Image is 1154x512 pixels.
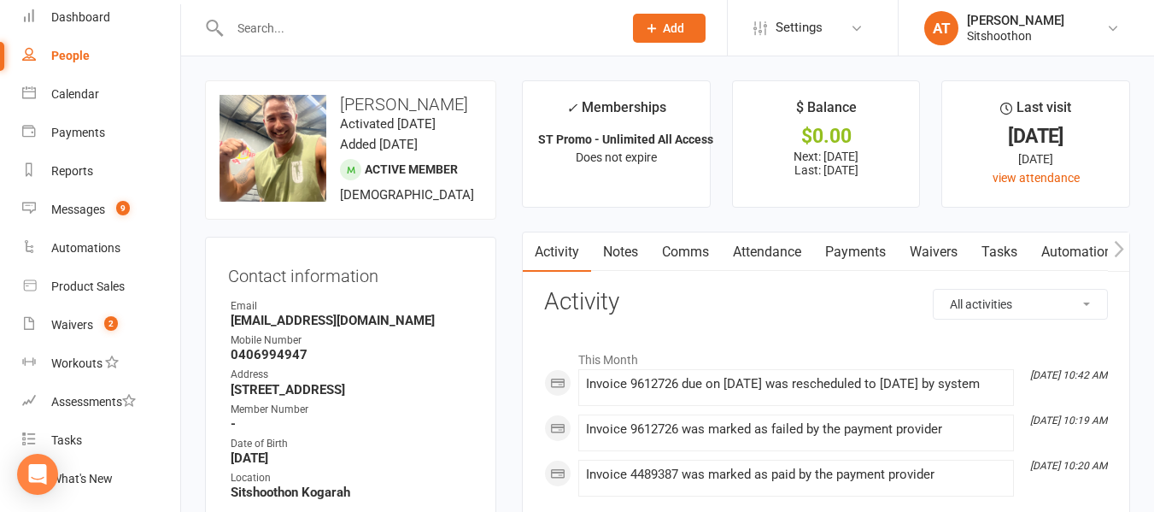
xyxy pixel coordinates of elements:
[231,450,473,466] strong: [DATE]
[591,232,650,272] a: Notes
[650,232,721,272] a: Comms
[924,11,958,45] div: AT
[22,191,180,229] a: Messages 9
[776,9,823,47] span: Settings
[228,260,473,285] h3: Contact information
[231,416,473,432] strong: -
[17,454,58,495] div: Open Intercom Messenger
[220,95,326,202] img: image1712734608.png
[51,433,82,447] div: Tasks
[566,97,666,128] div: Memberships
[231,367,473,383] div: Address
[231,402,473,418] div: Member Number
[231,470,473,486] div: Location
[116,201,130,215] span: 9
[231,347,473,362] strong: 0406994947
[1030,460,1107,472] i: [DATE] 10:20 AM
[748,150,905,177] p: Next: [DATE] Last: [DATE]
[51,280,125,293] div: Product Sales
[544,289,1108,315] h3: Activity
[231,298,473,315] div: Email
[813,232,898,272] a: Payments
[231,333,473,349] div: Mobile Number
[340,187,474,203] span: [DEMOGRAPHIC_DATA]
[544,342,1108,369] li: This Month
[22,344,180,383] a: Workouts
[231,485,473,500] strong: Sitshoothon Kogarah
[538,132,713,146] strong: ST Promo - Unlimited All Access
[796,97,857,127] div: $ Balance
[22,306,180,344] a: Waivers 2
[51,318,93,332] div: Waivers
[51,472,113,486] div: What's New
[748,127,905,145] div: $0.00
[721,232,813,272] a: Attendance
[22,75,180,114] a: Calendar
[22,37,180,75] a: People
[586,377,1006,391] div: Invoice 9612726 due on [DATE] was rescheduled to [DATE] by system
[1030,415,1107,427] i: [DATE] 10:19 AM
[1029,232,1131,272] a: Automations
[993,171,1080,185] a: view attendance
[1000,97,1071,127] div: Last visit
[340,137,418,152] time: Added [DATE]
[898,232,969,272] a: Waivers
[1030,369,1107,381] i: [DATE] 10:42 AM
[586,422,1006,437] div: Invoice 9612726 was marked as failed by the payment provider
[340,116,436,132] time: Activated [DATE]
[566,100,577,116] i: ✓
[663,21,684,35] span: Add
[231,382,473,397] strong: [STREET_ADDRESS]
[51,87,99,101] div: Calendar
[22,460,180,498] a: What's New
[231,436,473,452] div: Date of Birth
[586,468,1006,482] div: Invoice 4489387 was marked as paid by the payment provider
[576,150,657,164] span: Does not expire
[967,13,1064,28] div: [PERSON_NAME]
[22,229,180,268] a: Automations
[51,356,103,370] div: Workouts
[104,316,118,331] span: 2
[51,164,93,178] div: Reports
[51,126,105,139] div: Payments
[225,16,611,40] input: Search...
[22,152,180,191] a: Reports
[365,162,458,176] span: Active member
[51,10,110,24] div: Dashboard
[22,268,180,306] a: Product Sales
[969,232,1029,272] a: Tasks
[231,313,473,328] strong: [EMAIL_ADDRESS][DOMAIN_NAME]
[51,395,136,409] div: Assessments
[220,95,482,114] h3: [PERSON_NAME]
[22,421,180,460] a: Tasks
[523,232,591,272] a: Activity
[22,383,180,421] a: Assessments
[967,28,1064,44] div: Sitshoothon
[633,14,706,43] button: Add
[958,150,1114,168] div: [DATE]
[51,241,120,255] div: Automations
[22,114,180,152] a: Payments
[958,127,1114,145] div: [DATE]
[51,49,90,62] div: People
[51,203,105,216] div: Messages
